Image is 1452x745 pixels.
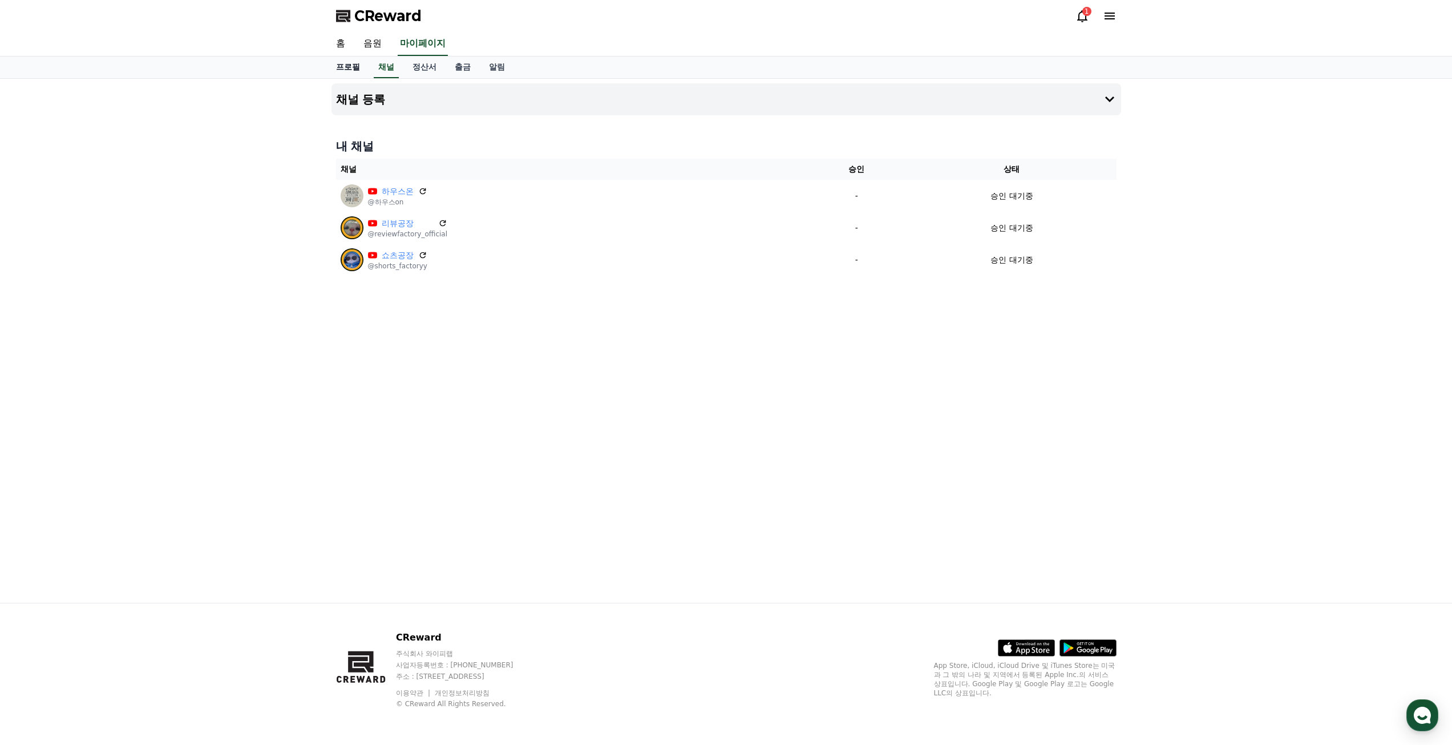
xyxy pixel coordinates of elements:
[907,159,1116,180] th: 상태
[396,661,535,670] p: 사업자등록번호 : [PHONE_NUMBER]
[396,631,535,645] p: CReward
[327,32,354,56] a: 홈
[990,222,1033,234] p: 승인 대기중
[36,379,43,388] span: 홈
[3,362,75,390] a: 홈
[75,362,147,390] a: 대화
[990,190,1033,202] p: 승인 대기중
[382,186,414,198] a: 하우스온
[354,32,391,56] a: 음원
[396,672,535,681] p: 주소 : [STREET_ADDRESS]
[396,649,535,658] p: 주식회사 와이피랩
[934,661,1117,698] p: App Store, iCloud, iCloud Drive 및 iTunes Store는 미국과 그 밖의 나라 및 지역에서 등록된 Apple Inc.의 서비스 상표입니다. Goo...
[396,699,535,708] p: © CReward All Rights Reserved.
[382,249,414,261] a: 쇼츠공장
[176,379,190,388] span: 설정
[1075,9,1089,23] a: 1
[435,689,490,697] a: 개인정보처리방침
[382,218,434,229] a: 리뷰공장
[810,222,903,234] p: -
[368,198,427,207] p: @하우스on
[446,57,480,78] a: 출금
[403,57,446,78] a: 정산서
[1082,7,1091,16] div: 1
[341,184,363,207] img: 하우스온
[336,159,806,180] th: 채널
[341,248,363,271] img: 쇼츠공장
[398,32,448,56] a: 마이페이지
[990,254,1033,266] p: 승인 대기중
[327,57,369,78] a: 프로필
[336,138,1117,154] h4: 내 채널
[104,380,118,389] span: 대화
[336,7,422,25] a: CReward
[810,190,903,202] p: -
[341,216,363,239] img: 리뷰공장
[147,362,219,390] a: 설정
[336,93,386,106] h4: 채널 등록
[396,689,432,697] a: 이용약관
[480,57,514,78] a: 알림
[806,159,907,180] th: 승인
[368,229,448,239] p: @reviewfactory_official
[374,57,399,78] a: 채널
[331,83,1121,115] button: 채널 등록
[368,261,427,271] p: @shorts_factoryy
[810,254,903,266] p: -
[354,7,422,25] span: CReward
